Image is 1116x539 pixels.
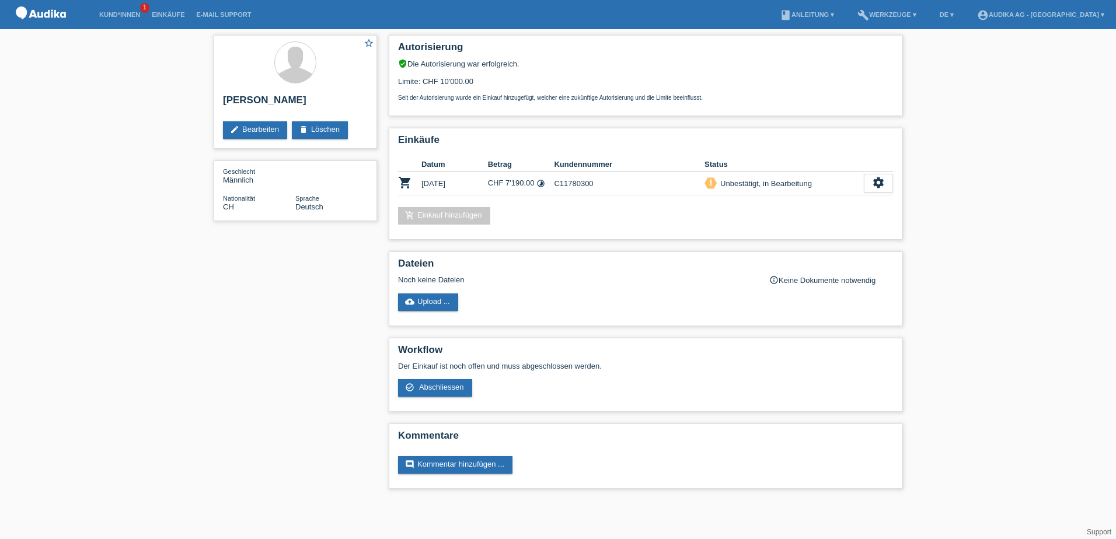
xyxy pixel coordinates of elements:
[554,157,705,171] th: Kundennummer
[554,171,705,195] td: C11780300
[398,362,893,370] p: Der Einkauf ist noch offen und muss abgeschlossen werden.
[398,430,893,447] h2: Kommentare
[398,59,407,68] i: verified_user
[705,157,864,171] th: Status
[857,9,869,21] i: build
[299,125,308,134] i: delete
[774,11,840,18] a: bookAnleitung ▾
[223,121,287,139] a: editBearbeiten
[146,11,190,18] a: Einkäufe
[398,293,458,311] a: cloud_uploadUpload ...
[769,275,893,285] div: Keine Dokumente notwendig
[140,3,149,13] span: 1
[223,168,255,175] span: Geschlecht
[707,178,715,187] i: priority_high
[12,23,70,32] a: POS — MF Group
[971,11,1110,18] a: account_circleAudika AG - [GEOGRAPHIC_DATA] ▾
[977,9,989,21] i: account_circle
[419,383,464,391] span: Abschliessen
[295,202,323,211] span: Deutsch
[93,11,146,18] a: Kund*innen
[191,11,257,18] a: E-Mail Support
[398,134,893,152] h2: Einkäufe
[398,68,893,101] div: Limite: CHF 10'000.00
[223,195,255,202] span: Nationalität
[717,177,812,190] div: Unbestätigt, in Bearbeitung
[230,125,239,134] i: edit
[223,202,234,211] span: Schweiz
[780,9,791,21] i: book
[405,460,414,469] i: comment
[398,456,512,474] a: commentKommentar hinzufügen ...
[421,171,488,195] td: [DATE]
[872,176,885,189] i: settings
[364,38,374,50] a: star_border
[398,59,893,68] div: Die Autorisierung war erfolgreich.
[421,157,488,171] th: Datum
[398,344,893,362] h2: Workflow
[223,94,368,112] h2: [PERSON_NAME]
[398,275,755,284] div: Noch keine Dateien
[852,11,922,18] a: buildWerkzeuge ▾
[488,171,554,195] td: CHF 7'190.00
[405,383,414,392] i: check_circle_outline
[398,94,893,101] p: Seit der Autorisierung wurde ein Einkauf hinzugefügt, welcher eine zukünftige Autorisierung und d...
[405,211,414,220] i: add_shopping_cart
[536,179,545,188] i: 12 Raten
[398,207,490,225] a: add_shopping_cartEinkauf hinzufügen
[769,275,779,285] i: info_outline
[295,195,319,202] span: Sprache
[488,157,554,171] th: Betrag
[1087,528,1111,536] a: Support
[398,379,472,397] a: check_circle_outline Abschliessen
[364,38,374,48] i: star_border
[398,41,893,59] h2: Autorisierung
[292,121,348,139] a: deleteLöschen
[223,167,295,184] div: Männlich
[398,258,893,275] h2: Dateien
[405,297,414,306] i: cloud_upload
[934,11,960,18] a: DE ▾
[398,176,412,190] i: POSP00026274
